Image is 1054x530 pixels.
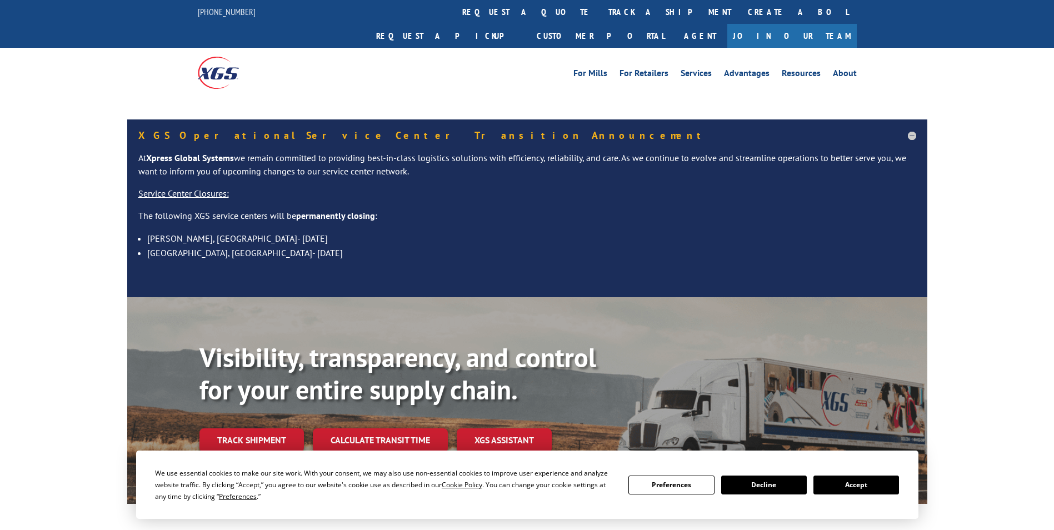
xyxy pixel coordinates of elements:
p: At we remain committed to providing best-in-class logistics solutions with efficiency, reliabilit... [138,152,916,187]
a: Customer Portal [528,24,673,48]
a: Calculate transit time [313,428,448,452]
button: Accept [813,476,899,494]
p: The following XGS service centers will be : [138,209,916,232]
li: [GEOGRAPHIC_DATA], [GEOGRAPHIC_DATA]- [DATE] [147,246,916,260]
button: Preferences [628,476,714,494]
a: XGS ASSISTANT [457,428,552,452]
li: [PERSON_NAME], [GEOGRAPHIC_DATA]- [DATE] [147,231,916,246]
a: For Mills [573,69,607,81]
a: Request a pickup [368,24,528,48]
a: Join Our Team [727,24,857,48]
a: Agent [673,24,727,48]
button: Decline [721,476,807,494]
h5: XGS Operational Service Center Transition Announcement [138,131,916,141]
div: We use essential cookies to make our site work. With your consent, we may also use non-essential ... [155,467,615,502]
a: Track shipment [199,428,304,452]
span: Cookie Policy [442,480,482,489]
a: About [833,69,857,81]
b: Visibility, transparency, and control for your entire supply chain. [199,340,596,407]
div: Cookie Consent Prompt [136,451,918,519]
a: Resources [782,69,821,81]
strong: Xpress Global Systems [146,152,234,163]
strong: permanently closing [296,210,375,221]
u: Service Center Closures: [138,188,229,199]
a: Services [681,69,712,81]
a: Advantages [724,69,770,81]
span: Preferences [219,492,257,501]
a: [PHONE_NUMBER] [198,6,256,17]
a: For Retailers [620,69,668,81]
